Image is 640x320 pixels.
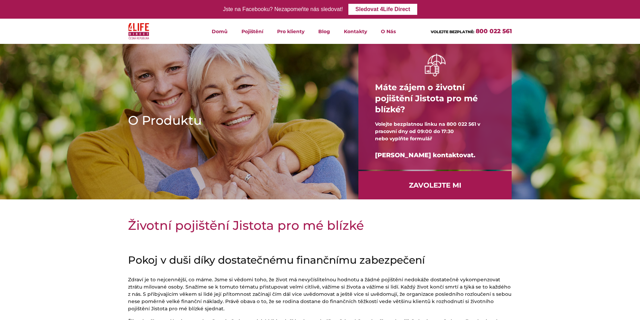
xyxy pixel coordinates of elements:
[128,217,512,234] h1: Životní pojištění Jistota pro mé blízké
[476,28,512,35] a: 800 022 561
[128,254,512,266] h2: Pokoj v duši díky dostatečnému finančnímu zabezpečení
[311,19,337,44] a: Blog
[337,19,374,44] a: Kontakty
[128,276,512,312] p: Zdraví je to nejcennější, co máme. Jsme si vědomi toho, že život má nevyčíslitelnou hodnotu a žád...
[431,29,474,34] span: VOLEJTE BEZPLATNĚ:
[375,121,480,142] span: Volejte bezplatnou linku na 800 022 561 v pracovní dny od 09:00 do 17:30 nebo vyplňte formulář
[223,4,343,15] div: Jste na Facebooku? Nezapomeňte nás sledovat!
[128,21,149,41] img: 4Life Direct Česká republika logo
[425,54,446,76] img: ruka držící deštník bilá ikona
[358,171,512,199] a: ZAVOLEJTE MI
[348,4,417,15] a: Sledovat 4Life Direct
[375,76,495,121] h4: Máte zájem o životní pojištění Jistota pro mé blízké?
[128,112,336,129] h1: O Produktu
[375,142,495,168] div: [PERSON_NAME] kontaktovat.
[205,19,235,44] a: Domů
